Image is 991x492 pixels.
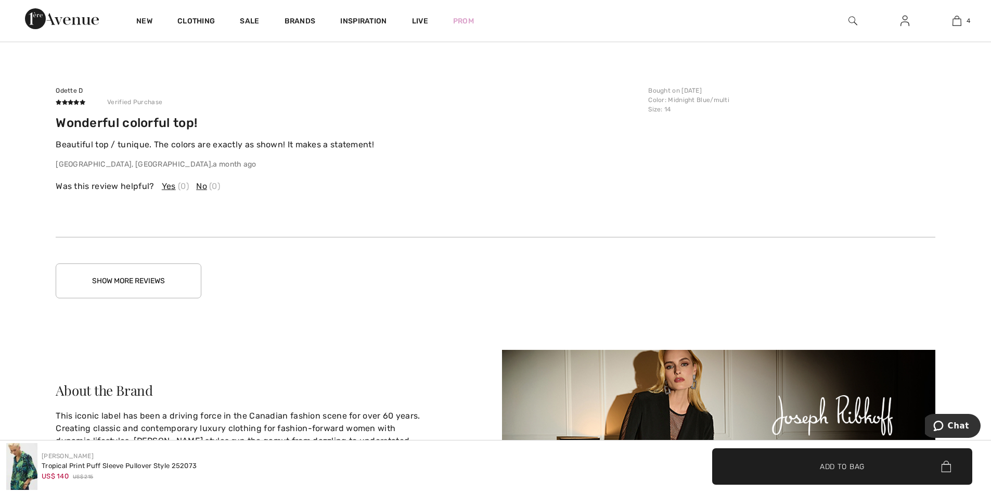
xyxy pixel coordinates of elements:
a: Sale [240,17,259,28]
p: Bought on [DATE] [648,86,929,95]
span: Color [648,96,665,104]
img: My Bag [953,15,961,27]
p: This iconic label has been a driving force in the Canadian fashion scene for over 60 years. Creat... [56,410,489,447]
p: : Midnight Blue/multi [648,95,929,105]
button: Add to Bag [712,448,972,485]
p: Beautiful top / tunique. The colors are exactly as shown! It makes a statement! [56,138,642,151]
span: 4 [967,16,970,26]
span: Add to Bag [820,461,865,472]
span: Odette D [56,87,83,94]
span: a month ago [213,160,256,169]
a: New [136,17,152,28]
img: search the website [848,15,857,27]
span: [GEOGRAPHIC_DATA], [GEOGRAPHIC_DATA] [56,160,211,169]
img: 1ère Avenue [25,8,99,29]
img: About the Brand [502,350,935,481]
a: Sign In [892,15,918,28]
span: No [196,180,207,193]
h4: Wonderful colorful top! [56,116,642,131]
span: US$ 140 [42,472,69,480]
img: My Info [900,15,909,27]
span: Yes [162,180,176,193]
a: 4 [931,15,982,27]
p: , [56,159,642,170]
span: (0) [178,180,189,193]
span: Inspiration [340,17,387,28]
button: Show More Reviews [56,263,201,298]
span: Size [648,106,661,113]
a: Brands [285,17,316,28]
span: US$ 215 [73,473,93,481]
div: Tropical Print Puff Sleeve Pullover Style 252073 [42,461,197,471]
a: [PERSON_NAME] [42,452,94,460]
a: Prom [453,16,474,27]
span: Was this review helpful? [56,180,154,193]
p: : 14 [648,105,929,114]
a: Live [412,16,428,27]
span: Verified Purchase [97,96,173,108]
div: About the Brand [56,384,489,397]
span: (0) [209,180,220,193]
a: Clothing [177,17,215,28]
img: Bag.svg [941,461,951,472]
img: Tropical Print Puff Sleeve Pullover Style 252073 [6,443,37,490]
iframe: Opens a widget where you can chat to one of our agents [925,414,981,440]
